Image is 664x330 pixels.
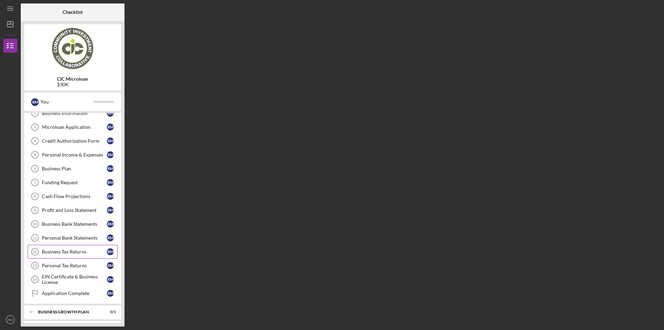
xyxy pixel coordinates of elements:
div: Personal Tax Returns [42,263,107,268]
div: 0 / 1 [103,310,116,314]
a: 5Personal Income & ExpensesRM [28,148,118,162]
tspan: 10 [33,222,37,226]
text: RM [8,318,13,322]
div: R M [107,193,114,200]
a: 7Funding RequestRM [28,176,118,189]
div: EIN Certificate & Business License [42,274,107,285]
div: Profit and Loss Statement [42,207,107,213]
a: 2Business InformationRM [28,106,118,120]
div: R M [31,98,39,106]
tspan: 9 [34,208,36,212]
div: R M [107,179,114,186]
a: 6Business PlanRM [28,162,118,176]
tspan: 11 [33,236,37,240]
tspan: 14 [33,277,37,282]
a: 9Profit and Loss StatementRM [28,203,118,217]
tspan: 8 [34,194,36,198]
div: Business Plan [42,166,107,171]
a: 14EIN Certificate & Business LicenseRM [28,273,118,286]
div: Microloan Application [42,124,107,130]
div: R M [107,276,114,283]
div: $30K [57,82,88,87]
div: R M [107,124,114,131]
div: R M [107,221,114,228]
div: Application Complete [42,291,107,296]
div: Business Information [42,110,107,116]
div: R M [107,248,114,255]
a: Application CompleteRM [28,286,118,300]
tspan: 6 [34,167,36,171]
tspan: 4 [34,139,36,143]
b: CIC Microloan [57,76,88,82]
div: Cash Flow Projections [42,194,107,199]
div: R M [107,151,114,158]
div: Business Bank Statements [42,221,107,227]
div: R M [107,137,114,144]
div: Business Growth Plan [38,310,99,314]
div: R M [107,110,114,117]
tspan: 13 [33,264,37,268]
a: 4Credit Authorization FormRM [28,134,118,148]
button: RM [3,313,17,327]
div: R M [107,262,114,269]
a: 12Business Tax ReturnsRM [28,245,118,259]
tspan: 7 [34,180,36,185]
div: Personal Income & Expenses [42,152,107,158]
a: 13Personal Tax ReturnsRM [28,259,118,273]
div: R M [107,290,114,297]
a: 3Microloan ApplicationRM [28,120,118,134]
img: Product logo [24,28,121,69]
a: 10Business Bank StatementsRM [28,217,118,231]
div: Credit Authorization Form [42,138,107,144]
div: Business Tax Returns [42,249,107,255]
div: R M [107,207,114,214]
tspan: 3 [34,125,36,129]
tspan: 12 [33,250,37,254]
tspan: 5 [34,153,36,157]
div: R M [107,165,114,172]
div: R M [107,234,114,241]
div: Personal Bank Statements [42,235,107,241]
div: You [40,96,93,108]
b: Checklist [63,9,83,15]
a: 8Cash Flow ProjectionsRM [28,189,118,203]
tspan: 2 [34,111,36,115]
a: 11Personal Bank StatementsRM [28,231,118,245]
div: Funding Request [42,180,107,185]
